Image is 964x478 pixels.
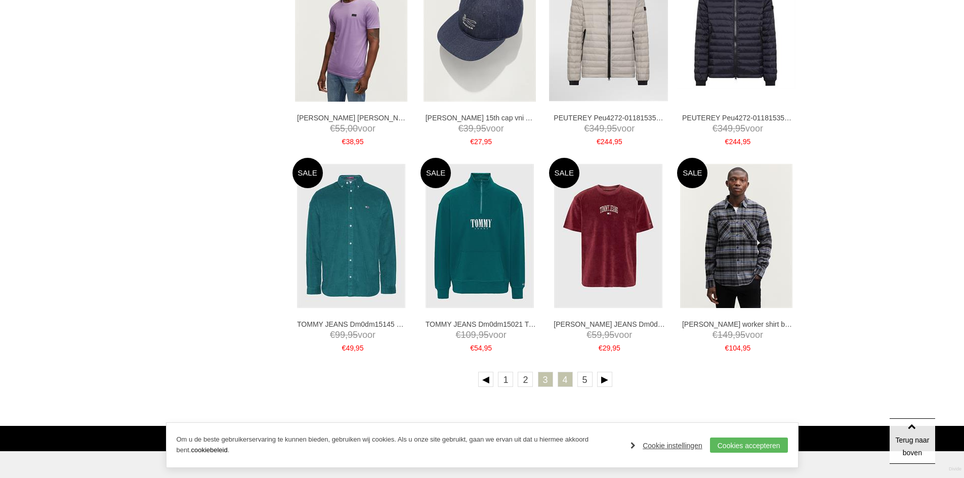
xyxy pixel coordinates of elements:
span: € [470,344,474,352]
span: 95 [484,138,492,146]
span: € [456,330,461,340]
a: Terug naar boven [890,418,935,464]
span: 149 [718,330,733,340]
a: 3 [538,372,553,387]
span: 95 [476,123,486,134]
a: cookiebeleid [191,446,227,454]
a: [PERSON_NAME] [PERSON_NAME] slim tee moj T-shirts [297,113,408,122]
span: 244 [729,138,740,146]
span: 244 [601,138,612,146]
span: voor [297,329,408,341]
span: , [733,330,735,340]
span: , [741,344,743,352]
span: voor [682,329,793,341]
span: 00 [348,123,358,134]
a: 5 [577,372,593,387]
img: DENHAM Harley worker shirt bcc Overhemden [680,164,792,308]
img: TOMMY JEANS Dm0dm15049 T-shirts [554,164,662,308]
span: 95 [735,123,745,134]
a: [PERSON_NAME] worker shirt bcc Overhemden [682,320,793,329]
span: , [476,330,479,340]
span: , [612,138,614,146]
span: € [586,330,592,340]
span: , [604,123,607,134]
span: , [602,330,604,340]
span: € [725,138,729,146]
span: 95 [607,123,617,134]
span: , [474,123,476,134]
a: TOMMY JEANS Dm0dm15145 Overhemden [297,320,408,329]
span: € [725,344,729,352]
span: 95 [604,330,614,340]
a: Cookie instellingen [631,438,702,453]
span: 95 [743,138,751,146]
a: PEUTEREY Peu4272-01181535 Jassen [554,113,665,122]
span: , [733,123,735,134]
span: 95 [612,344,620,352]
span: € [330,123,335,134]
span: € [458,123,464,134]
span: , [345,123,348,134]
span: , [741,138,743,146]
span: , [610,344,612,352]
a: [PERSON_NAME] 15th cap vni Accessoires [426,113,537,122]
span: , [482,138,484,146]
span: voor [554,122,665,135]
span: voor [682,122,793,135]
span: 104 [729,344,740,352]
span: € [599,344,603,352]
span: 95 [743,344,751,352]
span: 99 [335,330,345,340]
span: 95 [614,138,622,146]
span: 349 [718,123,733,134]
span: € [470,138,474,146]
span: € [584,123,589,134]
span: voor [426,329,537,341]
span: € [597,138,601,146]
p: Om u de beste gebruikerservaring te kunnen bieden, gebruiken wij cookies. Als u onze site gebruik... [177,434,621,456]
span: , [354,344,356,352]
a: Cookies accepteren [710,438,788,453]
span: voor [554,329,665,341]
span: 95 [735,330,745,340]
span: 59 [592,330,602,340]
span: voor [426,122,537,135]
img: TOMMY JEANS Dm0dm15021 Truien [426,164,534,308]
span: , [345,330,348,340]
span: 38 [346,138,354,146]
span: 95 [479,330,489,340]
a: Divide [949,463,961,475]
a: TOMMY JEANS Dm0dm15021 Truien [426,320,537,329]
span: 54 [474,344,482,352]
a: PEUTEREY Peu4272-01181535 Jassen [682,113,793,122]
span: 95 [348,330,358,340]
span: , [482,344,484,352]
span: 95 [356,138,364,146]
span: € [712,330,718,340]
span: , [354,138,356,146]
span: 109 [461,330,476,340]
img: TOMMY JEANS Dm0dm15145 Overhemden [297,164,405,308]
span: 27 [474,138,482,146]
span: voor [297,122,408,135]
span: 49 [346,344,354,352]
span: 39 [464,123,474,134]
span: 29 [603,344,611,352]
span: € [330,330,335,340]
span: 55 [335,123,345,134]
span: 95 [356,344,364,352]
span: 349 [589,123,604,134]
span: 95 [484,344,492,352]
a: 1 [498,372,513,387]
a: 4 [558,372,573,387]
span: € [342,344,346,352]
a: [PERSON_NAME] JEANS Dm0dm15049 T-shirts [554,320,665,329]
a: 2 [518,372,533,387]
span: € [712,123,718,134]
span: € [342,138,346,146]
